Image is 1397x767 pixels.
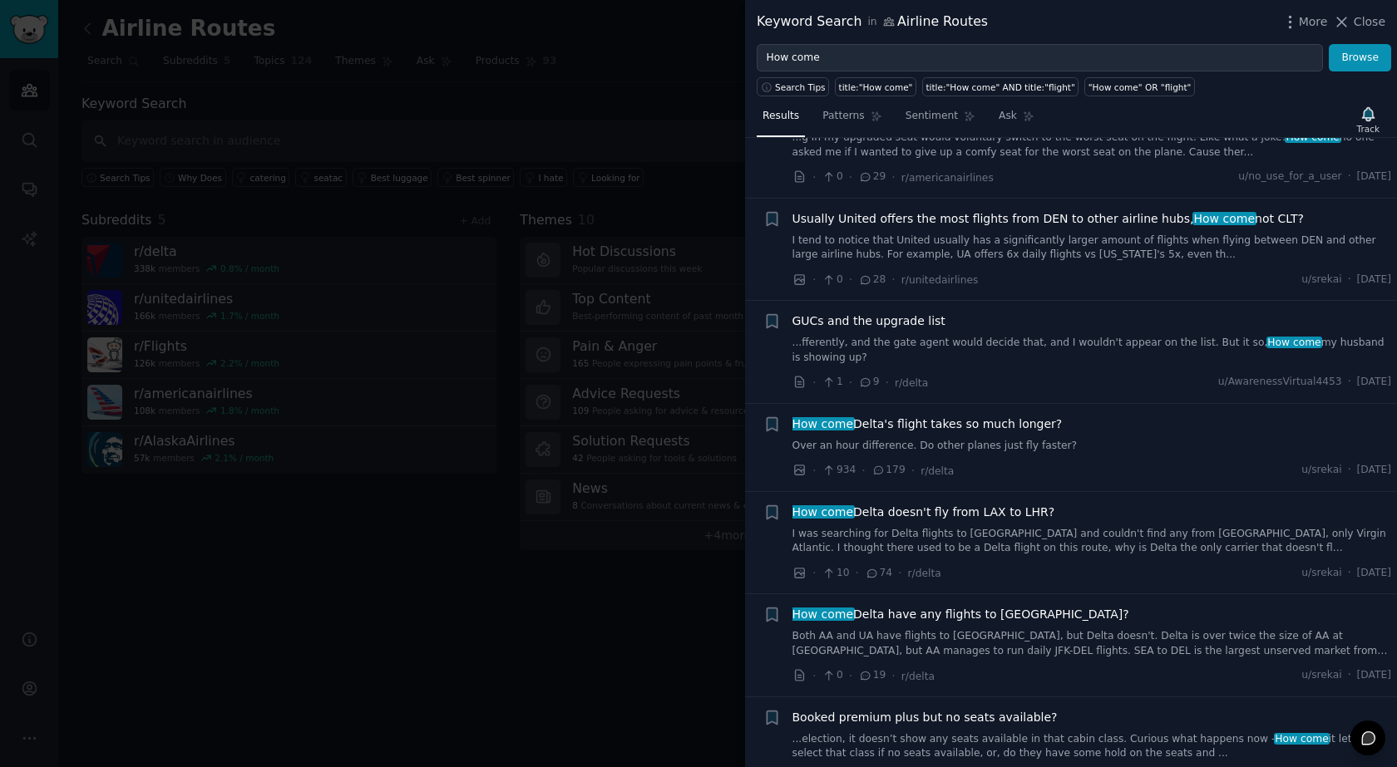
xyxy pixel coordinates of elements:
[901,172,994,184] span: r/americanairlines
[1299,13,1328,31] span: More
[792,210,1305,228] a: Usually United offers the most flights from DEN to other airline hubs,How comenot CLT?
[1357,375,1391,390] span: [DATE]
[908,568,941,579] span: r/delta
[822,566,849,581] span: 10
[999,109,1017,124] span: Ask
[812,374,816,391] span: ·
[792,527,1392,556] a: I was searching for Delta flights to [GEOGRAPHIC_DATA] and couldn't find any from [GEOGRAPHIC_DAT...
[1329,44,1391,72] button: Browse
[1348,273,1351,288] span: ·
[922,77,1079,96] a: title:"How come" AND title:"flight"
[1301,273,1341,288] span: u/srekai
[993,103,1040,137] a: Ask
[1218,375,1342,390] span: u/AwarenessVirtual4453
[791,505,855,519] span: How come
[792,415,1063,433] a: How comeDelta's flight takes so much longer?
[822,375,842,390] span: 1
[861,462,865,479] span: ·
[1274,733,1330,745] span: How come
[1357,463,1391,478] span: [DATE]
[1357,273,1391,288] span: [DATE]
[895,377,928,389] span: r/delta
[891,271,895,288] span: ·
[822,170,842,184] span: 0
[1357,668,1391,683] span: [DATE]
[1357,566,1391,581] span: [DATE]
[822,273,842,288] span: 0
[792,210,1305,228] span: Usually United offers the most flights from DEN to other airline hubs, not CLT?
[792,130,1392,160] a: ...g in my upgraded seat would voluntary switch to the worst seat on the flight. Like what a joke...
[1333,13,1385,31] button: Close
[822,109,864,124] span: Patterns
[792,415,1063,433] span: Delta's flight takes so much longer?
[849,169,852,186] span: ·
[792,732,1392,761] a: ...election, it doesn’t show any seats available in that cabin class. Curious what happens now -H...
[1088,81,1192,93] div: "How come" OR "flight"
[1266,337,1323,348] span: How come
[792,606,1129,623] a: How comeDelta have any flights to [GEOGRAPHIC_DATA]?
[792,439,1392,454] a: Over an hour difference. Do other planes just fly faster?
[898,564,901,582] span: ·
[865,566,892,581] span: 74
[849,667,852,685] span: ·
[822,463,856,478] span: 934
[1084,77,1195,96] a: "How come" OR "flight"
[1301,566,1341,581] span: u/srekai
[856,564,859,582] span: ·
[792,312,945,330] a: GUCs and the upgrade list
[791,417,855,430] span: How come
[1351,102,1385,137] button: Track
[792,336,1392,365] a: ...fferently, and the gate agent would decide that, and I wouldn't appear on the list. But it so,...
[906,109,958,124] span: Sentiment
[812,271,816,288] span: ·
[1348,170,1351,184] span: ·
[849,374,852,391] span: ·
[867,15,876,30] span: in
[792,504,1055,521] a: How comeDelta doesn't fly from LAX to LHR?
[1192,212,1256,225] span: How come
[792,606,1129,623] span: Delta have any flights to [GEOGRAPHIC_DATA]?
[812,169,816,186] span: ·
[1348,375,1351,390] span: ·
[791,607,855,621] span: How come
[757,44,1323,72] input: Try a keyword related to your business
[792,709,1058,726] a: Booked premium plus but no seats available?
[835,77,916,96] a: title:"How come"
[858,170,886,184] span: 29
[886,374,889,391] span: ·
[1348,566,1351,581] span: ·
[901,671,935,682] span: r/delta
[891,169,895,186] span: ·
[1354,13,1385,31] span: Close
[901,274,979,286] span: r/unitedairlines
[812,564,816,582] span: ·
[891,667,895,685] span: ·
[1348,668,1351,683] span: ·
[900,103,981,137] a: Sentiment
[1348,463,1351,478] span: ·
[817,103,887,137] a: Patterns
[926,81,1074,93] div: title:"How come" AND title:"flight"
[775,81,826,93] span: Search Tips
[911,462,915,479] span: ·
[1238,170,1341,184] span: u/no_use_for_a_user
[858,668,886,683] span: 19
[812,667,816,685] span: ·
[822,668,842,683] span: 0
[757,77,829,96] button: Search Tips
[1357,123,1380,135] div: Track
[757,103,805,137] a: Results
[792,629,1392,658] a: Both AA and UA have flights to [GEOGRAPHIC_DATA], but Delta doesn't. Delta is over twice the size...
[871,463,906,478] span: 179
[812,462,816,479] span: ·
[858,273,886,288] span: 28
[792,234,1392,263] a: I tend to notice that United usually has a significantly larger amount of flights when flying bet...
[1301,463,1341,478] span: u/srekai
[849,271,852,288] span: ·
[1357,170,1391,184] span: [DATE]
[1281,13,1328,31] button: More
[757,12,988,32] div: Keyword Search Airline Routes
[792,504,1055,521] span: Delta doesn't fly from LAX to LHR?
